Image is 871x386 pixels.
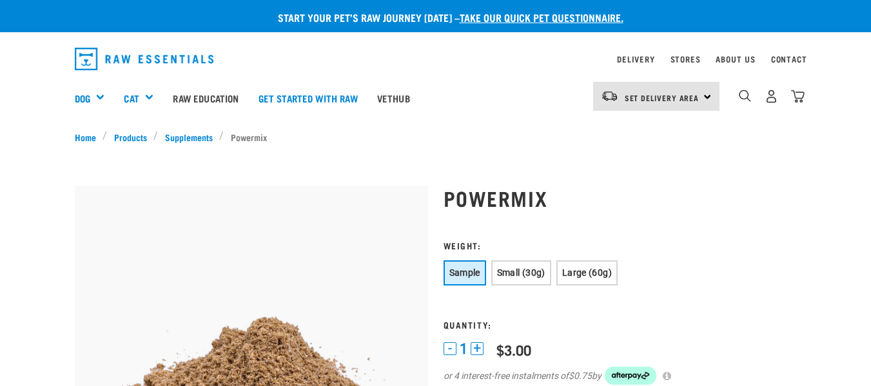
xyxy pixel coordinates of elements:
img: Afterpay [605,367,656,385]
a: Get started with Raw [249,72,367,124]
a: Supplements [158,130,219,144]
a: Contact [771,57,807,61]
a: take our quick pet questionnaire. [460,14,623,20]
div: or 4 interest-free instalments of by [444,367,797,385]
span: Large (60g) [562,267,612,278]
a: Raw Education [163,72,248,124]
h3: Quantity: [444,320,797,329]
button: Sample [444,260,486,285]
button: + [471,342,484,355]
button: - [444,342,456,355]
img: user.png [765,90,778,103]
a: Dog [75,91,90,106]
a: Cat [124,91,139,106]
nav: breadcrumbs [75,130,797,144]
a: Vethub [367,72,420,124]
a: About Us [716,57,755,61]
a: Delivery [617,57,654,61]
a: Products [107,130,153,144]
a: Home [75,130,103,144]
img: home-icon@2x.png [791,90,805,103]
span: Set Delivery Area [625,95,700,100]
h1: Powermix [444,186,797,209]
a: Stores [670,57,701,61]
span: Small (30g) [497,267,545,278]
div: $3.00 [496,342,531,358]
img: van-moving.png [601,90,618,102]
button: Large (60g) [556,260,618,285]
img: Raw Essentials Logo [75,48,214,70]
nav: dropdown navigation [64,43,807,75]
span: Sample [449,267,480,278]
button: Small (30g) [491,260,551,285]
h3: Weight: [444,240,797,250]
span: 1 [460,342,467,356]
span: $0.75 [569,369,592,383]
img: home-icon-1@2x.png [739,90,751,102]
